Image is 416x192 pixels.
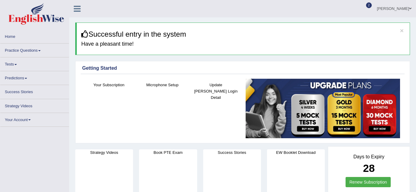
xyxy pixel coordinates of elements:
h4: Success Stories [203,149,261,156]
h4: Book PTE Exam [139,149,197,156]
b: 28 [363,162,375,174]
h4: Microphone Setup [139,82,186,88]
h4: Days to Expiry [335,154,403,160]
a: Success Stories [0,85,69,97]
h3: Successful entry in the system [81,30,405,38]
h4: Update [PERSON_NAME] Login Detail [192,82,240,101]
a: Practice Questions [0,44,69,55]
a: Predictions [0,71,69,83]
a: Home [0,30,69,41]
a: Strategy Videos [0,99,69,111]
span: 2 [366,2,372,8]
a: Tests [0,57,69,69]
a: Your Account [0,113,69,125]
h4: Your Subscription [85,82,133,88]
h4: Strategy Videos [75,149,133,156]
div: Getting Started [82,65,403,72]
h4: Have a pleasant time! [81,41,405,47]
a: Renew Subscription [346,177,391,187]
button: × [400,27,404,34]
img: small5.jpg [246,79,400,139]
h4: EW Booklet Download [267,149,325,156]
